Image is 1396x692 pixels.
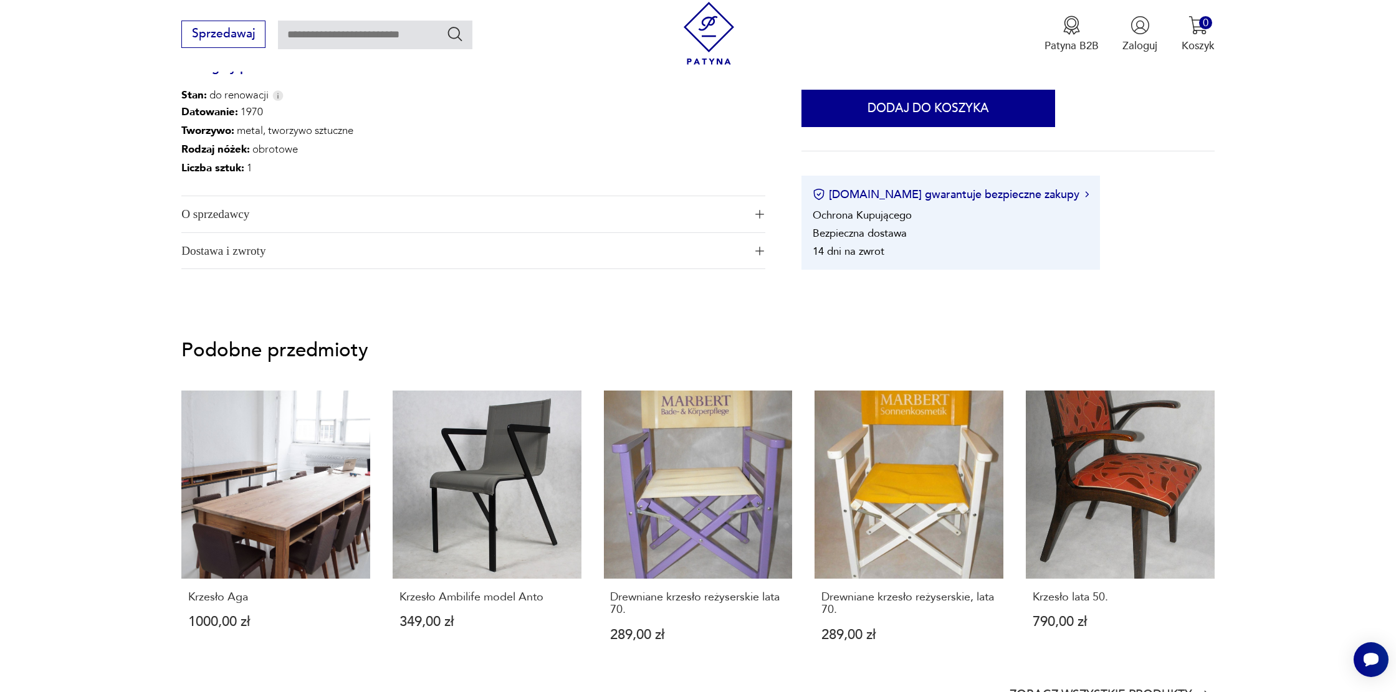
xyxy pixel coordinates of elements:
p: Drewniane krzesło reżyserskie, lata 70. [821,591,997,617]
p: 790,00 zł [1033,615,1208,628]
p: 289,00 zł [821,628,997,642]
iframe: Smartsupp widget button [1354,642,1389,677]
span: Dostawa i zwroty [181,233,745,269]
b: Stan: [181,88,207,102]
p: 289,00 zł [610,628,785,642]
p: Koszyk [1182,39,1215,53]
button: Patyna B2B [1045,16,1099,53]
button: 0Koszyk [1182,16,1215,53]
img: Ikona koszyka [1188,16,1208,35]
button: [DOMAIN_NAME] gwarantuje bezpieczne zakupy [813,186,1089,202]
p: Patyna B2B [1045,39,1099,53]
h3: Szczegóły produktu [181,64,765,88]
a: Krzesło Ambilife model AntoKrzesło Ambilife model Anto349,00 zł [393,391,581,671]
img: Ikona plusa [755,210,764,219]
a: Ikona medaluPatyna B2B [1045,16,1099,53]
p: Drewniane krzesło reżyserskie lata 70. [610,591,785,617]
p: 1970 [181,103,353,121]
p: 349,00 zł [399,615,575,628]
img: Patyna - sklep z meblami i dekoracjami vintage [677,2,740,65]
button: Dodaj do koszyka [801,90,1055,127]
img: Ikona certyfikatu [813,188,825,201]
p: Krzesło Aga [188,591,363,604]
p: Podobne przedmioty [181,341,1215,359]
li: Ochrona Kupującego [813,207,912,222]
b: Tworzywo : [181,123,234,138]
a: Drewniane krzesło reżyserskie, lata 70.Drewniane krzesło reżyserskie, lata 70.289,00 zł [815,391,1003,671]
a: Sprzedawaj [181,30,265,40]
p: Zaloguj [1122,39,1157,53]
p: Krzesło Ambilife model Anto [399,591,575,604]
img: Ikonka użytkownika [1131,16,1150,35]
p: obrotowe [181,140,353,159]
button: Szukaj [446,25,464,43]
p: 1000,00 zł [188,615,363,628]
img: Ikona medalu [1062,16,1081,35]
a: Krzesło AgaKrzesło Aga1000,00 zł [181,391,370,671]
b: Liczba sztuk: [181,161,244,175]
img: Ikona strzałki w prawo [1085,191,1089,197]
li: Bezpieczna dostawa [813,225,907,240]
b: Datowanie : [181,105,238,119]
button: Zaloguj [1122,16,1157,53]
li: 14 dni na zwrot [813,244,884,258]
span: O sprzedawcy [181,196,745,232]
img: Info icon [272,90,284,101]
div: 0 [1199,16,1212,29]
button: Ikona plusaO sprzedawcy [181,196,765,232]
img: Ikona plusa [755,247,764,255]
button: Ikona plusaDostawa i zwroty [181,233,765,269]
p: Krzesło lata 50. [1033,591,1208,604]
a: Drewniane krzesło reżyserskie lata 70.Drewniane krzesło reżyserskie lata 70.289,00 zł [604,391,793,671]
button: Sprzedawaj [181,21,265,48]
a: Krzesło lata 50.Krzesło lata 50.790,00 zł [1026,391,1215,671]
p: 1 [181,159,353,178]
p: metal, tworzywo sztuczne [181,121,353,140]
b: Rodzaj nóżek : [181,142,250,156]
span: do renowacji [181,88,269,103]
